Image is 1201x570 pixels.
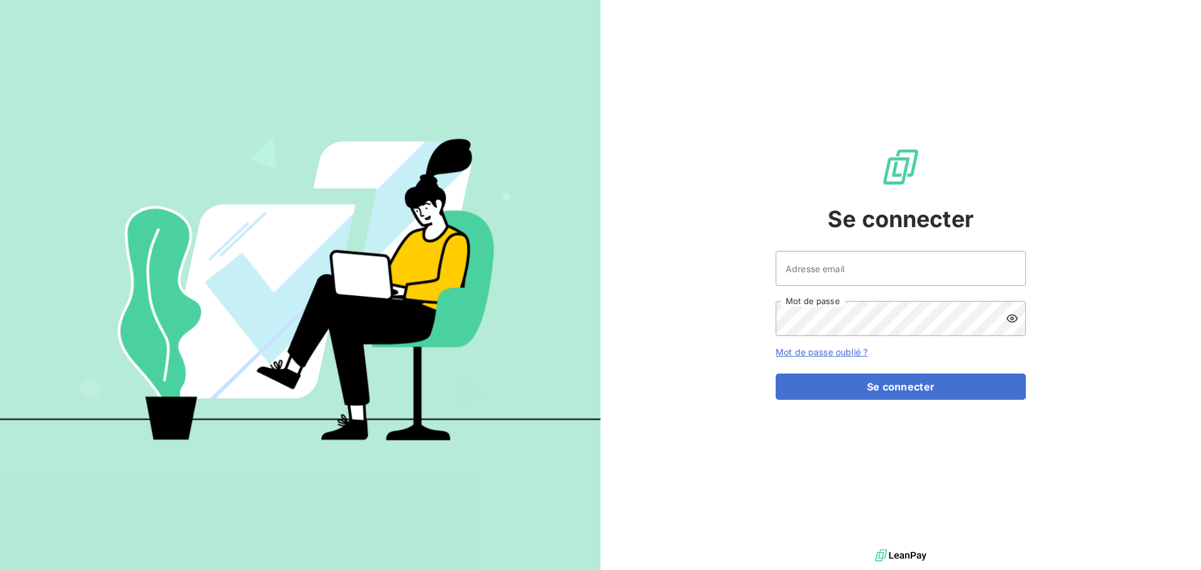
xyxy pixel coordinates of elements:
button: Se connecter [776,374,1026,400]
img: logo [875,546,926,565]
img: Logo LeanPay [881,147,921,187]
span: Se connecter [828,202,974,236]
a: Mot de passe oublié ? [776,347,868,357]
input: placeholder [776,251,1026,286]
